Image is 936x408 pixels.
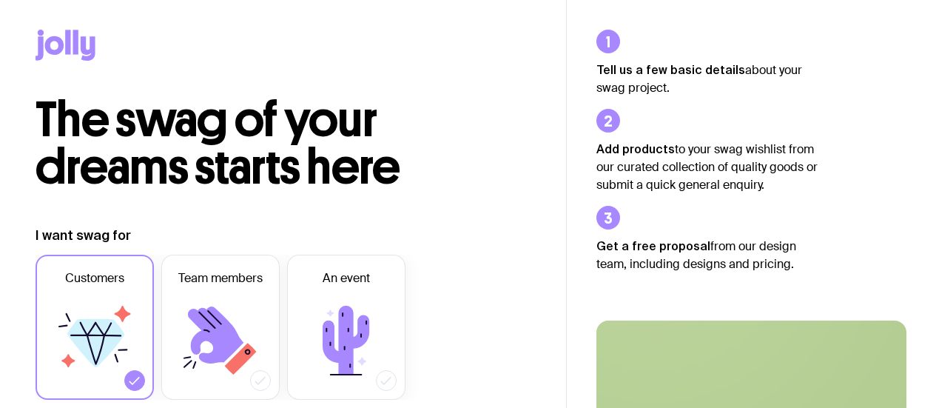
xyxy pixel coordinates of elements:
p: about your swag project. [596,61,818,97]
p: to your swag wishlist from our curated collection of quality goods or submit a quick general enqu... [596,140,818,194]
strong: Tell us a few basic details [596,63,745,76]
span: The swag of your dreams starts here [36,90,400,196]
label: I want swag for [36,227,131,244]
span: An event [323,270,370,287]
span: Customers [65,270,124,287]
p: from our design team, including designs and pricing. [596,237,818,273]
strong: Get a free proposal [596,239,710,253]
strong: Add products [596,142,675,155]
span: Team members [178,270,263,287]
